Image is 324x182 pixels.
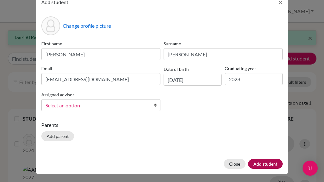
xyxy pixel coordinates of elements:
[225,65,283,72] label: Graduating year
[41,121,283,129] p: Parents
[164,74,222,86] input: dd/mm/yyyy
[224,159,246,169] button: Close
[41,16,60,35] div: Profile picture
[164,40,283,47] label: Surname
[41,65,160,72] label: Email
[303,161,318,176] div: Open Intercom Messenger
[164,66,189,72] label: Date of birth
[41,131,74,141] button: Add parent
[45,101,148,110] span: Select an option
[41,40,160,47] label: First name
[248,159,283,169] button: Add student
[41,91,74,98] label: Assigned advisor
